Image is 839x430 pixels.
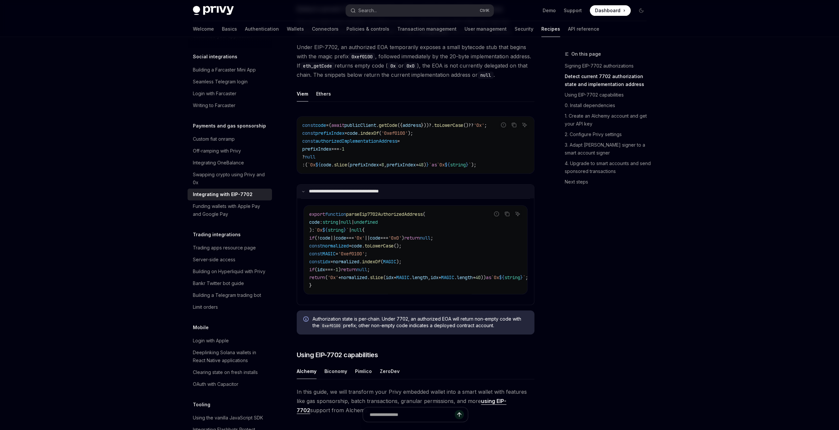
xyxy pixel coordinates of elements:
span: idx [386,274,394,280]
span: code [321,162,331,168]
a: User management [464,21,507,37]
span: : [312,227,315,233]
span: ( [383,274,386,280]
a: Seamless Telegram login [188,76,272,88]
span: | [349,227,351,233]
div: Building a Telegram trading bot [193,291,261,299]
span: address [403,122,421,128]
a: Login with Farcaster [188,88,272,100]
a: Wallets [287,21,304,37]
span: ( [305,162,308,168]
span: length [457,274,473,280]
span: normalized [341,274,367,280]
span: - [333,267,336,272]
a: Authentication [245,21,279,37]
span: . [454,274,457,280]
a: Building on Hyperliquid with Privy [188,266,272,277]
div: Swapping crypto using Privy and 0x [193,171,268,186]
span: In this guide, we will transform your Privy embedded wallet into a smart wallet with features lik... [297,387,534,415]
span: ( [347,162,350,168]
a: Signing EIP-7702 authorizations [565,61,652,71]
span: Dashboard [595,7,620,14]
span: = [330,259,333,265]
span: function [325,211,346,217]
span: ` [346,227,349,233]
span: = [336,251,338,257]
a: API reference [568,21,599,37]
span: const [302,138,315,144]
div: Building on Hyperliquid with Privy [193,268,265,275]
span: } [309,282,312,288]
span: code [370,235,380,241]
div: Integrating OneBalance [193,159,244,167]
span: } [426,162,429,168]
button: Report incorrect code [499,121,508,129]
span: normalized [322,243,349,249]
span: Under EIP-7702, an authorized EOA temporarily exposes a small bytecode stub that begins with the ... [297,43,534,79]
span: string [322,219,338,225]
span: return [309,274,325,280]
span: === [380,235,388,241]
span: '0x' [474,122,484,128]
a: Using the vanilla JavaScript SDK [188,412,272,424]
span: `0x [315,227,322,233]
span: ( [423,211,425,217]
span: Ctrl K [480,8,490,13]
span: '0x' [328,274,338,280]
span: ) [402,235,404,241]
span: export [309,211,325,217]
span: ( [380,259,383,265]
span: toLowerCase [434,122,463,128]
div: Using the vanilla JavaScript SDK [193,414,263,422]
span: code [347,130,358,136]
span: MAGIC [383,259,396,265]
span: undefined [354,219,378,225]
span: . [367,274,370,280]
a: 2. Configure Privy settings [565,129,652,140]
code: null [478,72,494,79]
span: return [341,267,357,272]
span: '0xef0100' [338,251,365,257]
a: Funding wallets with Apple Pay and Google Pay [188,200,272,220]
span: ( [379,130,381,136]
span: `0x [437,162,445,168]
span: - [339,146,342,152]
span: '0x' [354,235,365,241]
span: code [315,122,326,128]
span: ${ [445,162,450,168]
span: authorizedImplementationAddress [315,138,397,144]
span: length [412,274,428,280]
span: ? [302,154,305,160]
span: publicClient [345,122,376,128]
span: ${ [322,227,328,233]
div: Building a Farcaster Mini App [193,66,256,74]
a: Transaction management [397,21,457,37]
div: OAuth with Capacitor [193,380,238,388]
a: Welcome [193,21,214,37]
h5: Trading integrations [193,231,241,239]
span: null [351,227,362,233]
a: Off-ramping with Privy [188,145,272,157]
a: Demo [543,7,556,14]
a: Connectors [312,21,339,37]
span: () [463,122,468,128]
div: Bankr Twitter bot guide [193,279,244,287]
a: Dashboard [590,5,631,16]
span: code [320,235,330,241]
span: 1 [336,267,338,272]
span: getCode [379,122,397,128]
button: ZeroDev [380,363,400,379]
a: Security [515,21,533,37]
span: prefixIndex [315,130,345,136]
input: Ask a question... [370,407,455,422]
span: ) [309,227,312,233]
span: if [309,267,315,272]
span: MAGIC [441,274,454,280]
a: Bankr Twitter bot guide [188,277,272,289]
div: Clearing state on fresh installs [193,368,258,376]
span: code [309,219,320,225]
button: Copy the contents from the code block [503,210,511,218]
div: Integrating with EIP-7702 [193,190,253,198]
button: Ethers [316,86,331,101]
div: Server-side access [193,256,235,264]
